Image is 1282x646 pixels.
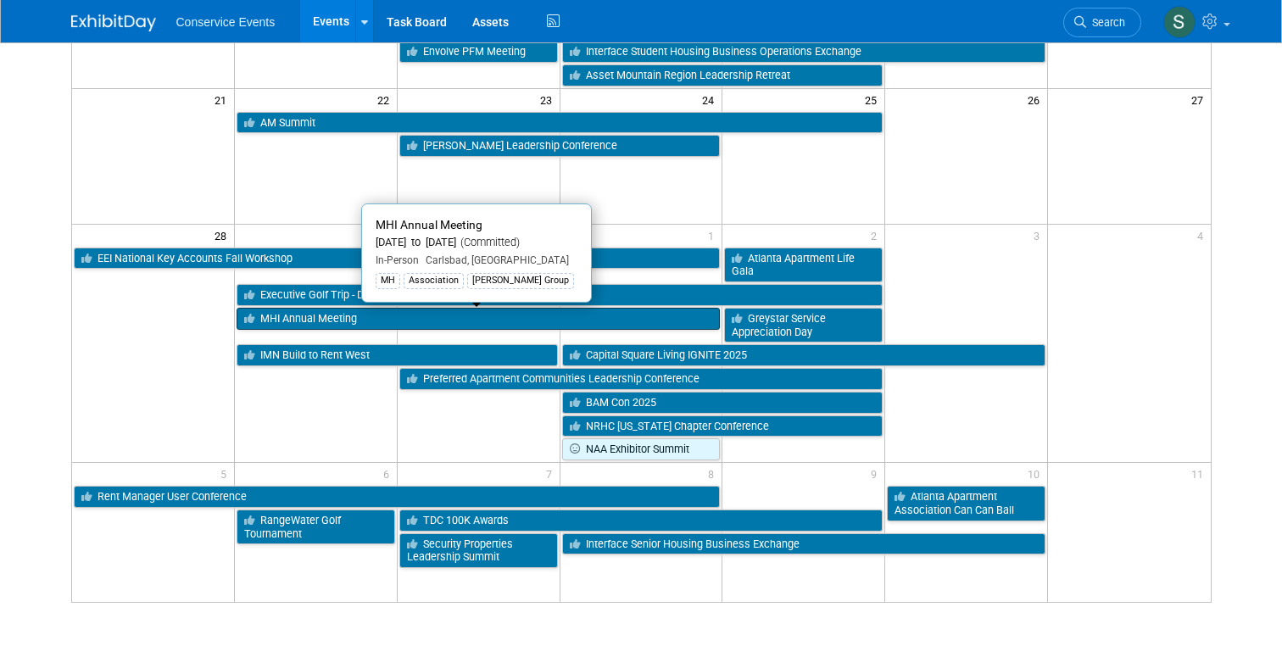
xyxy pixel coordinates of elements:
[562,64,883,86] a: Asset Mountain Region Leadership Retreat
[176,15,276,29] span: Conservice Events
[544,463,560,484] span: 7
[467,273,574,288] div: [PERSON_NAME] Group
[1026,89,1047,110] span: 26
[538,89,560,110] span: 23
[700,89,722,110] span: 24
[869,463,884,484] span: 9
[376,236,577,250] div: [DATE] to [DATE]
[237,112,883,134] a: AM Summit
[237,510,395,544] a: RangeWater Golf Tournament
[562,533,1046,555] a: Interface Senior Housing Business Exchange
[237,284,883,306] a: Executive Golf Trip - Destination Kohler
[863,89,884,110] span: 25
[399,41,558,63] a: Envolve PFM Meeting
[562,415,883,437] a: NRHC [US_STATE] Chapter Conference
[71,14,156,31] img: ExhibitDay
[399,510,883,532] a: TDC 100K Awards
[887,486,1045,521] a: Atlanta Apartment Association Can Can Ball
[399,533,558,568] a: Security Properties Leadership Summit
[237,344,558,366] a: IMN Build to Rent West
[1196,225,1211,246] span: 4
[419,254,569,266] span: Carlsbad, [GEOGRAPHIC_DATA]
[74,248,721,270] a: EEI National Key Accounts Fall Workshop
[1032,225,1047,246] span: 3
[456,236,520,248] span: (Committed)
[724,248,883,282] a: Atlanta Apartment Life Gala
[1190,463,1211,484] span: 11
[213,89,234,110] span: 21
[706,225,722,246] span: 1
[562,41,1046,63] a: Interface Student Housing Business Operations Exchange
[399,135,721,157] a: [PERSON_NAME] Leadership Conference
[1063,8,1141,37] a: Search
[213,225,234,246] span: 28
[869,225,884,246] span: 2
[382,463,397,484] span: 6
[237,308,721,330] a: MHI Annual Meeting
[1163,6,1196,38] img: Savannah Doctor
[562,344,1046,366] a: Capital Square Living IGNITE 2025
[706,463,722,484] span: 8
[404,273,464,288] div: Association
[376,89,397,110] span: 22
[724,308,883,342] a: Greystar Service Appreciation Day
[1190,89,1211,110] span: 27
[399,368,883,390] a: Preferred Apartment Communities Leadership Conference
[376,218,482,231] span: MHI Annual Meeting
[376,273,400,288] div: MH
[219,463,234,484] span: 5
[1086,16,1125,29] span: Search
[376,254,419,266] span: In-Person
[1026,463,1047,484] span: 10
[562,392,883,414] a: BAM Con 2025
[562,438,721,460] a: NAA Exhibitor Summit
[74,486,721,508] a: Rent Manager User Conference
